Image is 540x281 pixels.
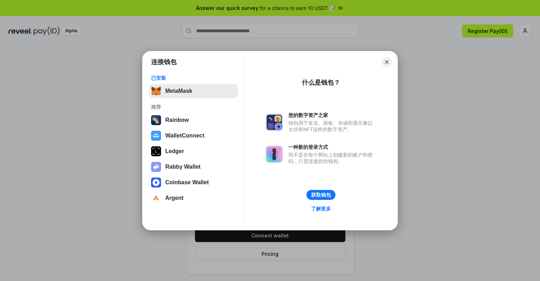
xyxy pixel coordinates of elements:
div: Rainbow [165,117,189,123]
button: WalletConnect [149,129,238,143]
img: svg+xml,%3Csvg%20width%3D%22120%22%20height%3D%22120%22%20viewBox%3D%220%200%20120%20120%22%20fil... [151,115,161,125]
div: Coinbase Wallet [165,179,209,186]
div: 了解更多 [311,206,331,212]
img: svg+xml,%3Csvg%20width%3D%2228%22%20height%3D%2228%22%20viewBox%3D%220%200%2028%2028%22%20fill%3D... [151,131,161,141]
button: Close [382,57,392,67]
img: svg+xml,%3Csvg%20xmlns%3D%22http%3A%2F%2Fwww.w3.org%2F2000%2Fsvg%22%20fill%3D%22none%22%20viewBox... [266,114,283,131]
img: svg+xml,%3Csvg%20xmlns%3D%22http%3A%2F%2Fwww.w3.org%2F2000%2Fsvg%22%20fill%3D%22none%22%20viewBox... [266,146,283,163]
img: svg+xml,%3Csvg%20xmlns%3D%22http%3A%2F%2Fwww.w3.org%2F2000%2Fsvg%22%20width%3D%2228%22%20height%3... [151,146,161,156]
img: svg+xml,%3Csvg%20xmlns%3D%22http%3A%2F%2Fwww.w3.org%2F2000%2Fsvg%22%20fill%3D%22none%22%20viewBox... [151,162,161,172]
button: 获取钱包 [306,190,335,200]
div: 什么是钱包？ [302,78,340,87]
button: Rabby Wallet [149,160,238,174]
button: MetaMask [149,84,238,98]
div: Rabby Wallet [165,164,201,170]
h1: 连接钱包 [151,58,177,66]
button: Coinbase Wallet [149,175,238,190]
div: WalletConnect [165,133,205,139]
div: 而不是在每个网站上创建新的账户和密码，只需连接您的钱包。 [288,152,376,164]
img: svg+xml,%3Csvg%20width%3D%2228%22%20height%3D%2228%22%20viewBox%3D%220%200%2028%2028%22%20fill%3D... [151,178,161,187]
button: Argent [149,191,238,205]
img: svg+xml,%3Csvg%20fill%3D%22none%22%20height%3D%2233%22%20viewBox%3D%220%200%2035%2033%22%20width%... [151,86,161,96]
div: 已安装 [151,75,236,81]
div: 您的数字资产之家 [288,112,376,118]
div: 获取钱包 [311,192,331,198]
img: svg+xml,%3Csvg%20width%3D%2228%22%20height%3D%2228%22%20viewBox%3D%220%200%2028%2028%22%20fill%3D... [151,193,161,203]
div: Argent [165,195,184,201]
div: 钱包用于发送、接收、存储和显示像以太坊和NFT这样的数字资产。 [288,120,376,133]
div: MetaMask [165,88,192,94]
div: Ledger [165,148,184,154]
button: Ledger [149,144,238,158]
a: 了解更多 [307,204,335,213]
div: 推荐 [151,104,236,110]
button: Rainbow [149,113,238,127]
div: 一种新的登录方式 [288,144,376,150]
